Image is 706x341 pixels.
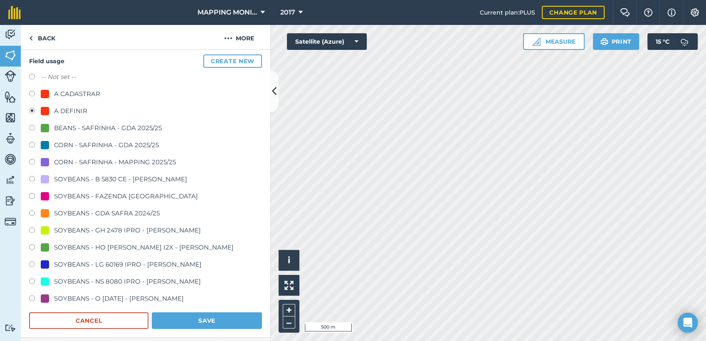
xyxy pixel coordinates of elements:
[54,140,159,150] div: CORN - SAFRINHA - GDA 2025/25
[5,49,16,62] img: svg+xml;base64,PHN2ZyB4bWxucz0iaHR0cDovL3d3dy53My5vcmcvMjAwMC9zdmciIHdpZHRoPSI1NiIgaGVpZ2h0PSI2MC...
[676,33,693,50] img: svg+xml;base64,PD94bWwgdmVyc2lvbj0iMS4wIiBlbmNvZGluZz0idXRmLTgiPz4KPCEtLSBHZW5lcmF0b3I6IEFkb2JlIE...
[542,6,605,19] a: Change plan
[54,259,202,269] div: SOYBEANS - LG 60169 IPRO - [PERSON_NAME]
[284,281,294,290] img: Four arrows, one pointing top left, one top right, one bottom right and the last bottom left
[5,174,16,186] img: svg+xml;base64,PD94bWwgdmVyc2lvbj0iMS4wIiBlbmNvZGluZz0idXRmLTgiPz4KPCEtLSBHZW5lcmF0b3I6IEFkb2JlIE...
[29,54,262,68] h4: Field usage
[647,33,698,50] button: 15 °C
[8,6,21,19] img: fieldmargin Logo
[643,8,653,17] img: A question mark icon
[54,191,198,201] div: SOYBEANS - FAZENDA [GEOGRAPHIC_DATA]
[5,91,16,103] img: svg+xml;base64,PHN2ZyB4bWxucz0iaHR0cDovL3d3dy53My5vcmcvMjAwMC9zdmciIHdpZHRoPSI1NiIgaGVpZ2h0PSI2MC...
[288,255,290,265] span: i
[620,8,630,17] img: Two speech bubbles overlapping with the left bubble in the forefront
[54,277,201,287] div: SOYBEANS - NS 8080 IPRO - [PERSON_NAME]
[5,153,16,166] img: svg+xml;base64,PD94bWwgdmVyc2lvbj0iMS4wIiBlbmNvZGluZz0idXRmLTgiPz4KPCEtLSBHZW5lcmF0b3I6IEFkb2JlIE...
[480,8,535,17] span: Current plan : PLUS
[54,174,187,184] div: SOYBEANS - B 5830 CE - [PERSON_NAME]
[690,8,700,17] img: A cog icon
[593,33,639,50] button: Print
[54,294,184,304] div: SOYBEANS - O [DATE] - [PERSON_NAME]
[54,89,100,99] div: A CADASTRAR
[29,33,33,43] img: svg+xml;base64,PHN2ZyB4bWxucz0iaHR0cDovL3d3dy53My5vcmcvMjAwMC9zdmciIHdpZHRoPSI5IiBoZWlnaHQ9IjI0Ii...
[283,316,295,329] button: –
[523,33,585,50] button: Measure
[54,106,87,116] div: A DEFINIR
[5,70,16,82] img: svg+xml;base64,PD94bWwgdmVyc2lvbj0iMS4wIiBlbmNvZGluZz0idXRmLTgiPz4KPCEtLSBHZW5lcmF0b3I6IEFkb2JlIE...
[54,225,201,235] div: SOYBEANS - GH 2478 IPRO - [PERSON_NAME]
[54,242,234,252] div: SOYBEANS - HO [PERSON_NAME] I2X - [PERSON_NAME]
[667,7,676,17] img: svg+xml;base64,PHN2ZyB4bWxucz0iaHR0cDovL3d3dy53My5vcmcvMjAwMC9zdmciIHdpZHRoPSIxNyIgaGVpZ2h0PSIxNy...
[21,25,64,49] a: Back
[656,33,669,50] span: 15 ° C
[5,28,16,41] img: svg+xml;base64,PD94bWwgdmVyc2lvbj0iMS4wIiBlbmNvZGluZz0idXRmLTgiPz4KPCEtLSBHZW5lcmF0b3I6IEFkb2JlIE...
[5,132,16,145] img: svg+xml;base64,PD94bWwgdmVyc2lvbj0iMS4wIiBlbmNvZGluZz0idXRmLTgiPz4KPCEtLSBHZW5lcmF0b3I6IEFkb2JlIE...
[5,216,16,227] img: svg+xml;base64,PD94bWwgdmVyc2lvbj0iMS4wIiBlbmNvZGluZz0idXRmLTgiPz4KPCEtLSBHZW5lcmF0b3I6IEFkb2JlIE...
[41,72,76,82] label: -- Not set --
[197,7,257,17] span: MAPPING MONITORAMENTO AGRICOLA
[5,195,16,207] img: svg+xml;base64,PD94bWwgdmVyc2lvbj0iMS4wIiBlbmNvZGluZz0idXRmLTgiPz4KPCEtLSBHZW5lcmF0b3I6IEFkb2JlIE...
[54,208,160,218] div: SOYBEANS - GDA SAFRA 2024/25
[283,304,295,316] button: +
[280,7,295,17] span: 2017
[29,312,148,329] button: Cancel
[287,33,367,50] button: Satellite (Azure)
[5,324,16,332] img: svg+xml;base64,PD94bWwgdmVyc2lvbj0iMS4wIiBlbmNvZGluZz0idXRmLTgiPz4KPCEtLSBHZW5lcmF0b3I6IEFkb2JlIE...
[208,25,270,49] button: More
[5,111,16,124] img: svg+xml;base64,PHN2ZyB4bWxucz0iaHR0cDovL3d3dy53My5vcmcvMjAwMC9zdmciIHdpZHRoPSI1NiIgaGVpZ2h0PSI2MC...
[203,54,262,68] button: Create new
[224,33,232,43] img: svg+xml;base64,PHN2ZyB4bWxucz0iaHR0cDovL3d3dy53My5vcmcvMjAwMC9zdmciIHdpZHRoPSIyMCIgaGVpZ2h0PSIyNC...
[600,37,608,47] img: svg+xml;base64,PHN2ZyB4bWxucz0iaHR0cDovL3d3dy53My5vcmcvMjAwMC9zdmciIHdpZHRoPSIxOSIgaGVpZ2h0PSIyNC...
[54,123,162,133] div: BEANS - SAFRINHA - GDA 2025/25
[532,37,541,46] img: Ruler icon
[678,313,698,333] div: Open Intercom Messenger
[152,312,262,329] button: Save
[279,250,299,271] button: i
[54,157,176,167] div: CORN - SAFRINHA - MAPPING 2025/25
